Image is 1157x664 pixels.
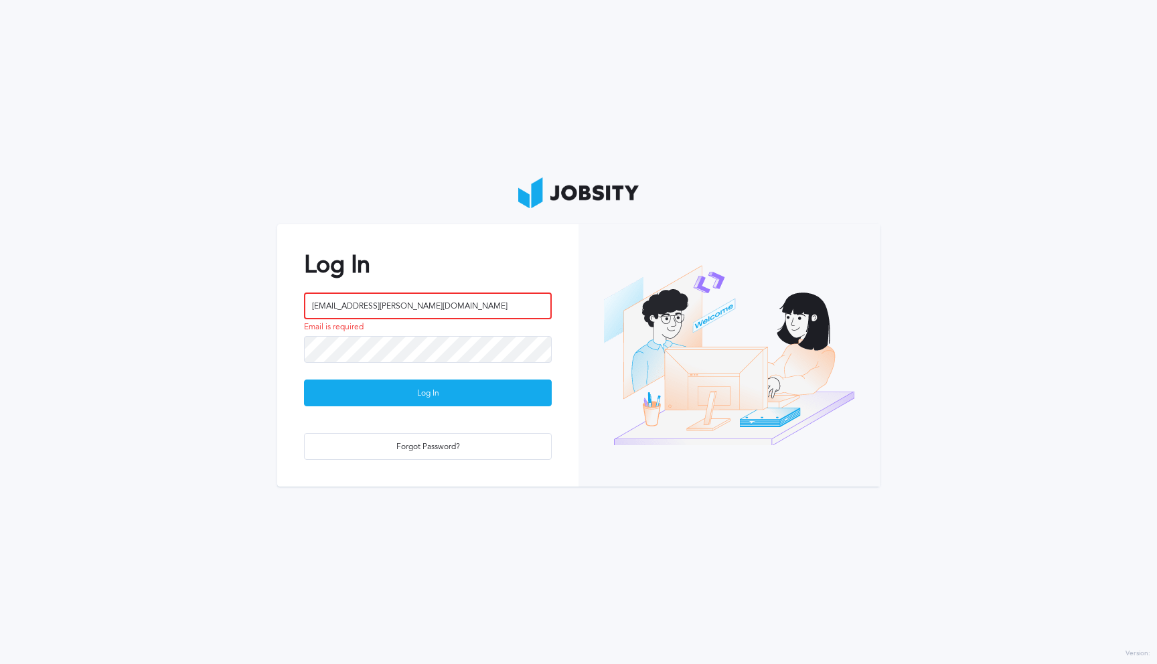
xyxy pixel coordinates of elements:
[304,323,364,332] span: Email is required
[304,433,552,460] button: Forgot Password?
[305,380,551,407] div: Log In
[304,251,552,278] h2: Log In
[1126,650,1150,658] label: Version:
[304,293,552,319] input: Email
[305,434,551,461] div: Forgot Password?
[304,380,552,406] button: Log In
